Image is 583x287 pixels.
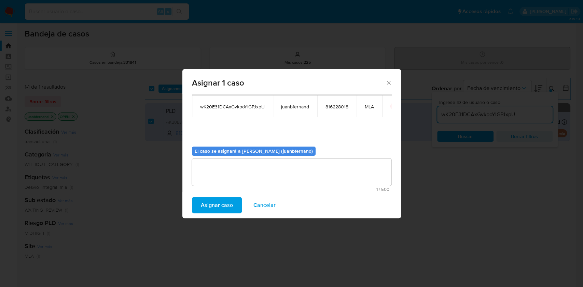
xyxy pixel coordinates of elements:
[385,79,391,86] button: Cerrar ventana
[390,102,399,110] button: icon-button
[194,187,389,192] span: Máximo 500 caracteres
[253,198,276,213] span: Cancelar
[365,104,374,110] span: MLA
[182,69,401,218] div: assign-modal
[200,104,265,110] span: wK20E31DCAxGvkpoYlGPJxpU
[195,148,313,154] b: El caso se asignará a [PERSON_NAME] (juanbfernand)
[201,198,233,213] span: Asignar caso
[325,104,348,110] span: 816228018
[281,104,309,110] span: juanbfernand
[192,197,242,213] button: Asignar caso
[192,79,386,87] span: Asignar 1 caso
[245,197,284,213] button: Cancelar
